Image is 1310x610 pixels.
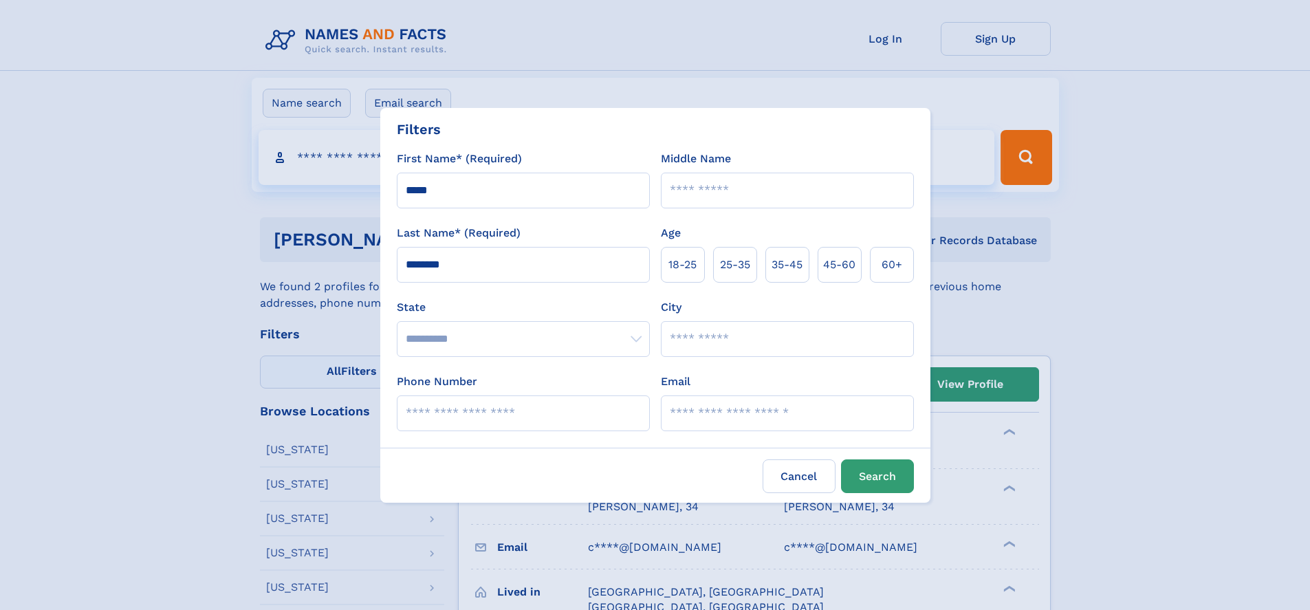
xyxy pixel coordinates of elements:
[661,299,681,316] label: City
[397,299,650,316] label: State
[661,225,681,241] label: Age
[823,257,855,273] span: 45‑60
[397,119,441,140] div: Filters
[841,459,914,493] button: Search
[397,225,521,241] label: Last Name* (Required)
[882,257,902,273] span: 60+
[661,151,731,167] label: Middle Name
[772,257,803,273] span: 35‑45
[397,151,522,167] label: First Name* (Required)
[763,459,836,493] label: Cancel
[668,257,697,273] span: 18‑25
[661,373,690,390] label: Email
[720,257,750,273] span: 25‑35
[397,373,477,390] label: Phone Number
